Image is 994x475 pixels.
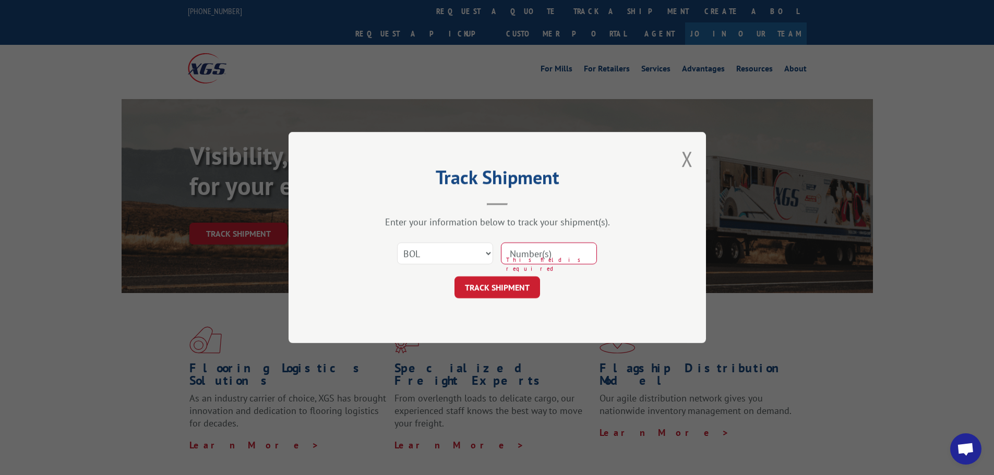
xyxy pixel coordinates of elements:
[341,216,654,228] div: Enter your information below to track your shipment(s).
[454,276,540,298] button: TRACK SHIPMENT
[506,255,597,273] span: This field is required
[950,433,981,465] div: Open chat
[681,145,693,173] button: Close modal
[341,170,654,190] h2: Track Shipment
[501,242,597,264] input: Number(s)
